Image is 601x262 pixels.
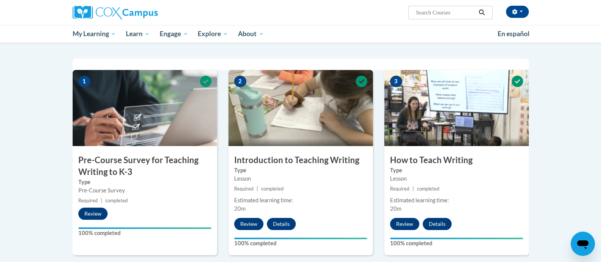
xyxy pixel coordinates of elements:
a: Explore [193,25,233,43]
span: 20m [390,205,401,212]
span: About [238,29,264,38]
div: Estimated learning time: [390,196,523,205]
h3: How to Teach Writing [384,154,529,166]
h3: Pre-Course Survey for Teaching Writing to K-3 [73,154,217,178]
button: Search [476,8,487,17]
input: Search Courses [415,8,476,17]
label: Type [78,178,211,186]
span: | [412,186,414,192]
button: Details [423,218,452,230]
div: Pre-Course Survey [78,186,211,195]
span: 1 [78,76,90,87]
a: Cox Campus [73,6,217,19]
div: Your progress [390,238,523,239]
img: Course Image [228,70,373,146]
label: 100% completed [390,239,523,248]
span: | [101,198,102,203]
div: Lesson [390,175,523,183]
a: En español [493,26,534,42]
span: Required [78,198,98,203]
h3: Introduction to Teaching Writing [228,154,373,166]
div: Lesson [234,175,367,183]
a: About [233,25,269,43]
label: 100% completed [234,239,367,248]
div: Main menu [61,25,540,43]
button: Review [78,208,108,220]
img: Course Image [384,70,529,146]
span: Required [234,186,254,192]
span: 2 [234,76,246,87]
span: 20m [234,205,246,212]
a: Learn [121,25,155,43]
span: En español [498,30,530,38]
span: Engage [160,29,188,38]
span: completed [417,186,439,192]
a: My Learning [68,25,121,43]
span: completed [105,198,128,203]
button: Review [234,218,263,230]
span: Learn [126,29,150,38]
img: Cox Campus [73,6,158,19]
label: 100% completed [78,229,211,237]
div: Estimated learning time: [234,196,367,205]
span: completed [261,186,284,192]
button: Account Settings [506,6,529,18]
button: Review [390,218,419,230]
span: My Learning [72,29,116,38]
div: Your progress [234,238,367,239]
label: Type [234,166,367,175]
iframe: Button to launch messaging window [571,232,595,256]
span: | [257,186,258,192]
label: Type [390,166,523,175]
span: Required [390,186,409,192]
button: Details [267,218,296,230]
div: Your progress [78,227,211,229]
a: Engage [155,25,193,43]
span: 3 [390,76,402,87]
span: Explore [198,29,228,38]
img: Course Image [73,70,217,146]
